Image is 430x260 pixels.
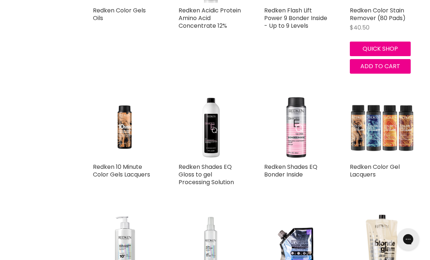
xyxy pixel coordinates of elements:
[360,62,400,70] span: Add to cart
[350,6,406,22] a: Redken Color Stain Remover (80 Pads)
[394,226,423,253] iframe: Gorgias live chat messenger
[350,23,370,32] span: $40.50
[350,59,411,74] button: Add to cart
[264,96,328,159] img: Redken Shades EQ Bonder Inside
[350,42,411,56] button: Quick shop
[350,163,400,179] a: Redken Color Gel Lacquers
[179,6,241,30] a: Redken Acidic Protein Amino Acid Concentrate 12%
[102,96,147,159] img: Redken 10 Minute Color Gels Lacquers
[179,96,242,159] img: Redken Shades EQ Gloss to gel Processing Solution
[93,6,146,22] a: Redken Color Gels Oils
[179,163,234,186] a: Redken Shades EQ Gloss to gel Processing Solution
[93,96,157,159] a: Redken 10 Minute Color Gels Lacquers
[264,6,327,30] a: Redken Flash Lift Power 9 Bonder Inside - Up to 9 Levels
[350,96,414,159] img: Redken Color Gel Lacquers
[93,163,150,179] a: Redken 10 Minute Color Gels Lacquers
[264,163,317,179] a: Redken Shades EQ Bonder Inside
